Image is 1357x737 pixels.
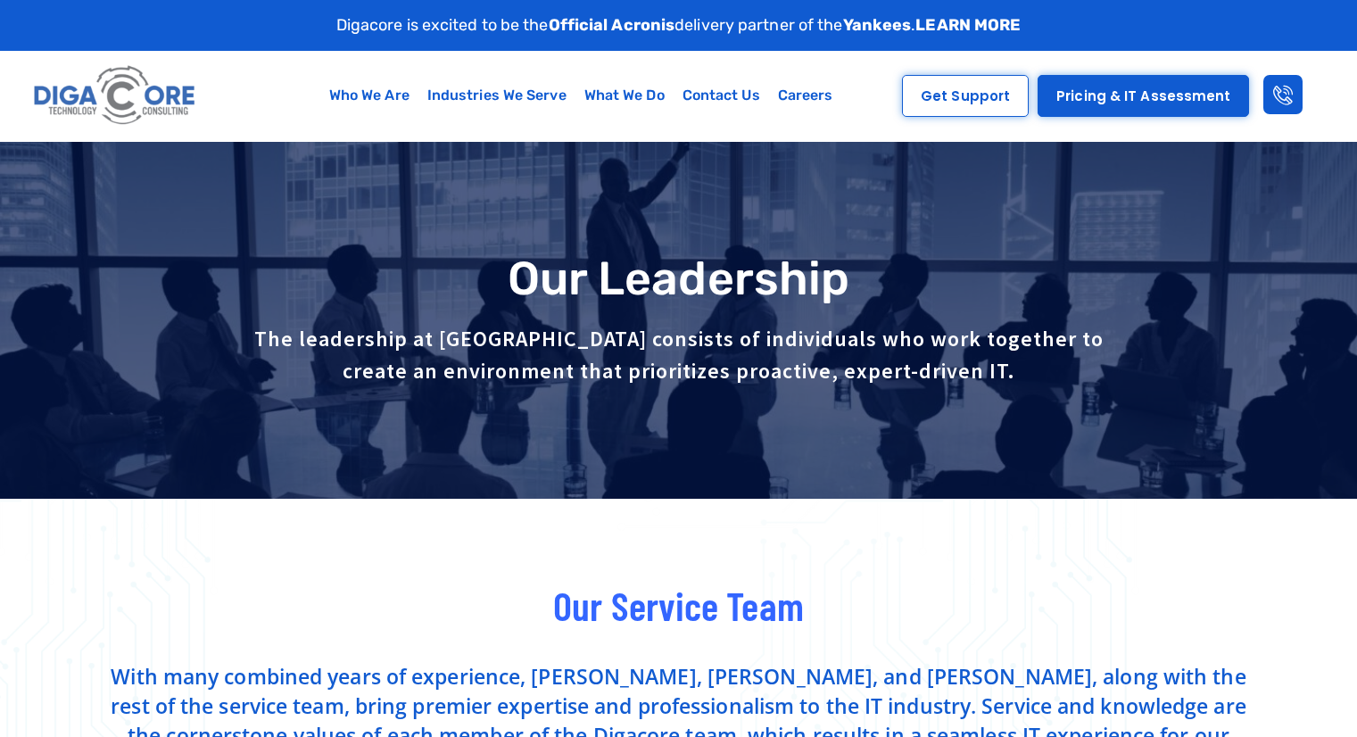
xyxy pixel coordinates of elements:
[769,75,842,116] a: Careers
[108,253,1250,304] h1: Our Leadership
[553,581,804,629] span: Our Service Team
[915,15,1021,35] a: LEARN MORE
[902,75,1029,117] a: Get Support
[336,13,1022,37] p: Digacore is excited to be the delivery partner of the .
[1056,89,1230,103] span: Pricing & IT Assessment
[272,75,889,116] nav: Menu
[251,323,1107,387] p: The leadership at [GEOGRAPHIC_DATA] consists of individuals who work together to create an enviro...
[320,75,418,116] a: Who We Are
[575,75,674,116] a: What We Do
[418,75,575,116] a: Industries We Serve
[549,15,675,35] strong: Official Acronis
[1038,75,1249,117] a: Pricing & IT Assessment
[921,89,1010,103] span: Get Support
[674,75,769,116] a: Contact Us
[843,15,912,35] strong: Yankees
[29,60,201,132] img: Digacore logo 1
